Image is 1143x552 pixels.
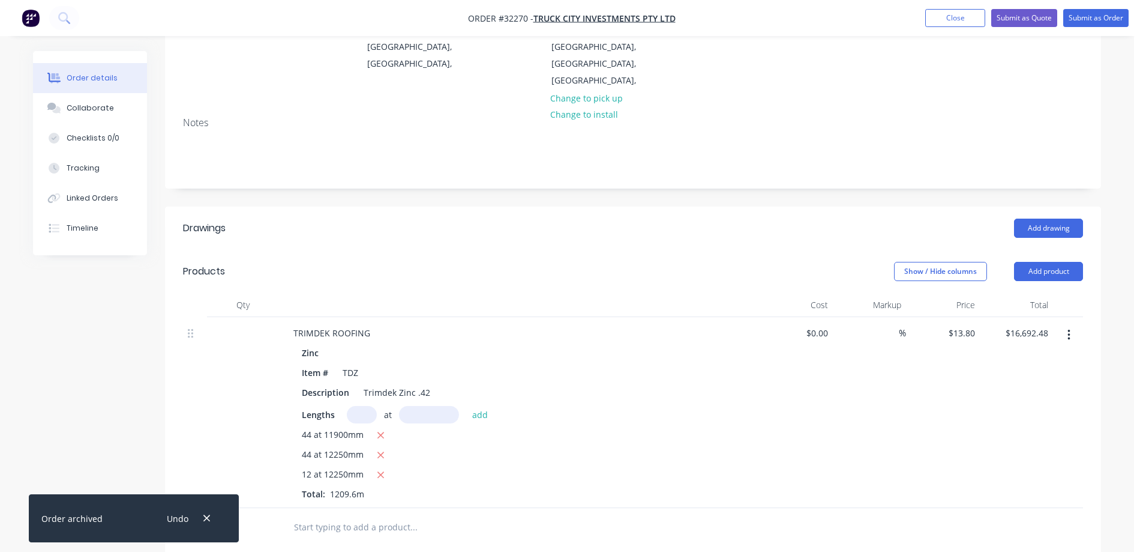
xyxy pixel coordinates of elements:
[67,73,118,83] div: Order details
[533,13,676,24] a: TRUCK CITY INVESTMENTS PTY LTD
[67,223,98,234] div: Timeline
[833,293,907,317] div: Markup
[544,106,625,123] button: Change to install
[544,89,629,106] button: Change to pick up
[1014,219,1083,238] button: Add drawing
[551,38,651,89] div: [GEOGRAPHIC_DATA], [GEOGRAPHIC_DATA], [GEOGRAPHIC_DATA],
[1014,262,1083,281] button: Add product
[67,163,100,174] div: Tracking
[466,406,494,422] button: add
[302,408,335,421] span: Lengths
[302,428,364,443] span: 44 at 11900mm
[302,488,325,500] span: Total:
[297,364,333,381] div: Item #
[991,9,1057,27] button: Submit as Quote
[980,293,1054,317] div: Total
[67,103,114,114] div: Collaborate
[293,515,533,539] input: Start typing to add a product...
[207,293,279,317] div: Qty
[906,293,980,317] div: Price
[160,511,194,527] button: Undo
[183,221,226,235] div: Drawings
[284,324,380,342] div: TRIMDEK ROOFING
[302,468,364,483] span: 12 at 12250mm
[183,117,1083,129] div: Notes
[759,293,833,317] div: Cost
[297,384,354,401] div: Description
[894,262,987,281] button: Show / Hide columns
[367,22,467,72] div: [GEOGRAPHIC_DATA], [GEOGRAPHIC_DATA], [GEOGRAPHIC_DATA],
[67,133,119,144] div: Checklists 0/0
[925,9,985,27] button: Close
[384,408,392,421] span: at
[1063,9,1129,27] button: Submit as Order
[22,9,40,27] img: Factory
[33,183,147,213] button: Linked Orders
[338,364,363,381] div: TDZ
[33,63,147,93] button: Order details
[33,153,147,183] button: Tracking
[67,193,118,204] div: Linked Orders
[359,384,435,401] div: Trimdek Zinc .42
[468,13,533,24] span: Order #32270 -
[302,448,364,463] span: 44 at 12250mm
[33,213,147,243] button: Timeline
[325,488,369,500] span: 1209.6m
[33,123,147,153] button: Checklists 0/0
[302,344,323,362] div: Zinc
[183,264,225,279] div: Products
[33,93,147,123] button: Collaborate
[41,512,103,525] div: Order archived
[899,326,906,340] span: %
